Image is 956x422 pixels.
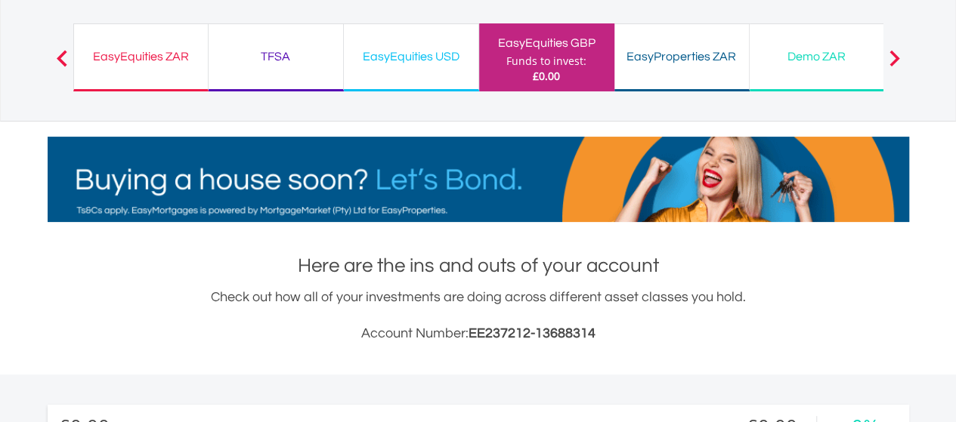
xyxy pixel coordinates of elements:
div: EasyEquities USD [353,46,469,67]
h3: Account Number: [48,323,909,344]
h1: Here are the ins and outs of your account [48,252,909,279]
button: Previous [47,57,77,72]
div: Funds to invest: [506,54,586,69]
img: EasyMortage Promotion Banner [48,137,909,222]
div: EasyProperties ZAR [623,46,740,67]
div: EasyEquities ZAR [83,46,199,67]
button: Next [879,57,909,72]
div: Demo ZAR [759,46,875,67]
div: Check out how all of your investments are doing across different asset classes you hold. [48,287,909,344]
span: EE237212-13688314 [469,326,596,340]
div: EasyEquities GBP [488,32,605,54]
span: £0.00 [533,69,560,83]
div: TFSA [218,46,334,67]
